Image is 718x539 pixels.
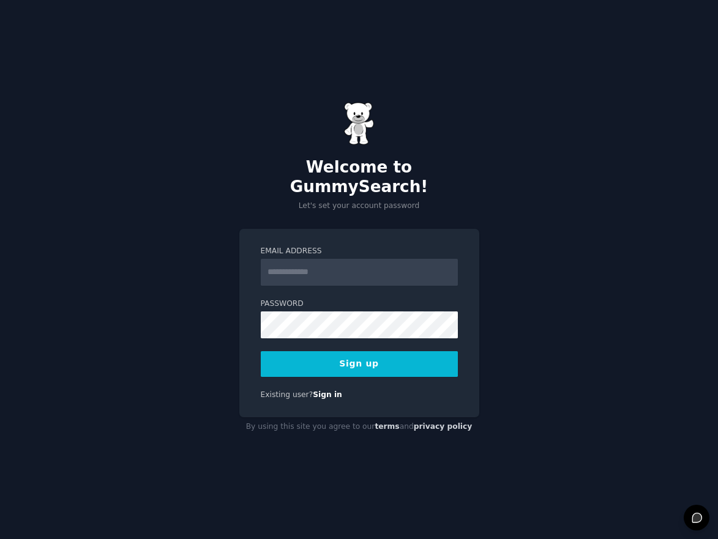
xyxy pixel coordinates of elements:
[239,201,479,212] p: Let's set your account password
[261,390,313,399] span: Existing user?
[414,422,473,431] a: privacy policy
[261,246,458,257] label: Email Address
[313,390,342,399] a: Sign in
[261,351,458,377] button: Sign up
[375,422,399,431] a: terms
[239,158,479,196] h2: Welcome to GummySearch!
[261,299,458,310] label: Password
[239,417,479,437] div: By using this site you agree to our and
[344,102,375,145] img: Gummy Bear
